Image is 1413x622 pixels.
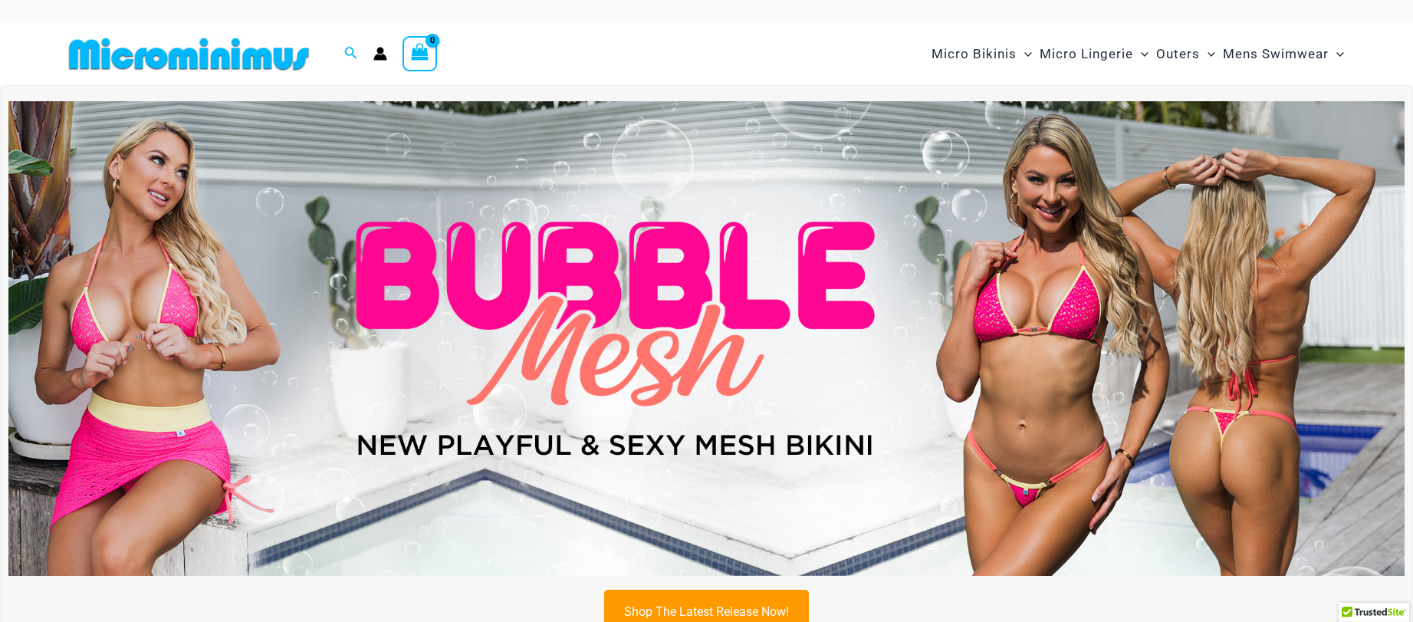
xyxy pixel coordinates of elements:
a: Account icon link [373,47,387,61]
a: View Shopping Cart, empty [403,36,438,71]
nav: Site Navigation [925,28,1351,80]
a: Micro BikinisMenu ToggleMenu Toggle [928,31,1036,77]
img: Bubble Mesh Highlight Pink [8,101,1405,576]
span: Mens Swimwear [1223,35,1329,74]
span: Menu Toggle [1329,35,1344,74]
img: MM SHOP LOGO FLAT [63,37,315,71]
a: Mens SwimwearMenu ToggleMenu Toggle [1219,31,1348,77]
span: Menu Toggle [1200,35,1215,74]
a: Micro LingerieMenu ToggleMenu Toggle [1036,31,1152,77]
span: Micro Bikinis [932,35,1017,74]
span: Menu Toggle [1133,35,1148,74]
span: Micro Lingerie [1040,35,1133,74]
a: OutersMenu ToggleMenu Toggle [1152,31,1219,77]
a: Search icon link [344,44,358,64]
span: Menu Toggle [1017,35,1032,74]
span: Outers [1156,35,1200,74]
